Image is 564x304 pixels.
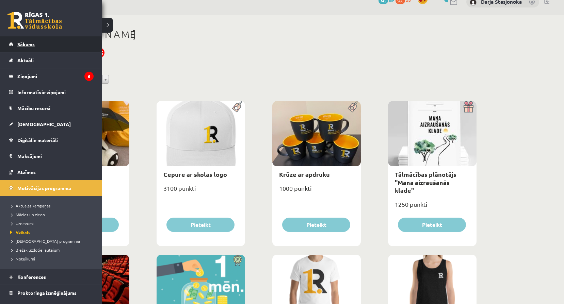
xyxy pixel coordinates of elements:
span: [DEMOGRAPHIC_DATA] [17,121,71,127]
a: Rīgas 1. Tālmācības vidusskola [7,12,62,29]
img: Populāra prece [230,101,245,113]
span: Aktuāli [17,57,34,63]
legend: Ziņojumi [17,68,94,84]
i: 6 [84,72,94,81]
a: Krūze ar apdruku [279,170,330,178]
a: Maksājumi [9,148,94,164]
a: Mācies un ziedo [9,212,95,218]
a: Aktuāli [9,52,94,68]
span: Mācību resursi [17,105,50,111]
a: Uzdevumi [9,220,95,226]
a: Veikals [9,229,95,235]
span: Digitālie materiāli [17,137,58,143]
span: Konferences [17,274,46,280]
a: Cepure ar skolas logo [163,170,227,178]
legend: Maksājumi [17,148,94,164]
span: Mācies un ziedo [9,212,45,217]
h1: [PERSON_NAME] [41,29,477,40]
a: Sākums [9,36,94,52]
a: Konferences [9,269,94,285]
a: Aktuālās kampaņas [9,203,95,209]
div: 1250 punkti [388,199,477,216]
div: 1000 punkti [272,183,361,200]
a: [DEMOGRAPHIC_DATA] programma [9,238,95,244]
a: Ziņojumi6 [9,68,94,84]
a: [DEMOGRAPHIC_DATA] [9,116,94,132]
span: Noteikumi [9,256,35,261]
span: Aktuālās kampaņas [9,203,50,208]
span: Biežāk uzdotie jautājumi [9,247,61,253]
a: Informatīvie ziņojumi [9,84,94,100]
a: Proktoringa izmēģinājums [9,285,94,301]
span: [DEMOGRAPHIC_DATA] programma [9,238,80,244]
button: Pieteikt [282,218,350,232]
img: Dāvana ar pārsteigumu [461,101,477,113]
span: Proktoringa izmēģinājums [17,290,77,296]
button: Pieteikt [398,218,466,232]
div: 3100 punkti [157,183,245,200]
span: Uzdevumi [9,221,34,226]
a: Tālmācības plānotājs "Mana aizraušanās klade" [395,170,456,194]
a: Biežāk uzdotie jautājumi [9,247,95,253]
span: Sākums [17,41,35,47]
span: Motivācijas programma [17,185,71,191]
span: Veikals [9,230,30,235]
legend: Informatīvie ziņojumi [17,84,94,100]
a: Mācību resursi [9,100,94,116]
a: Noteikumi [9,256,95,262]
span: Atzīmes [17,169,36,175]
a: Digitālie materiāli [9,132,94,148]
img: Populāra prece [345,101,361,113]
a: Atzīmes [9,164,94,180]
button: Pieteikt [166,218,235,232]
a: Motivācijas programma [9,180,94,196]
img: Atlaide [230,255,245,266]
